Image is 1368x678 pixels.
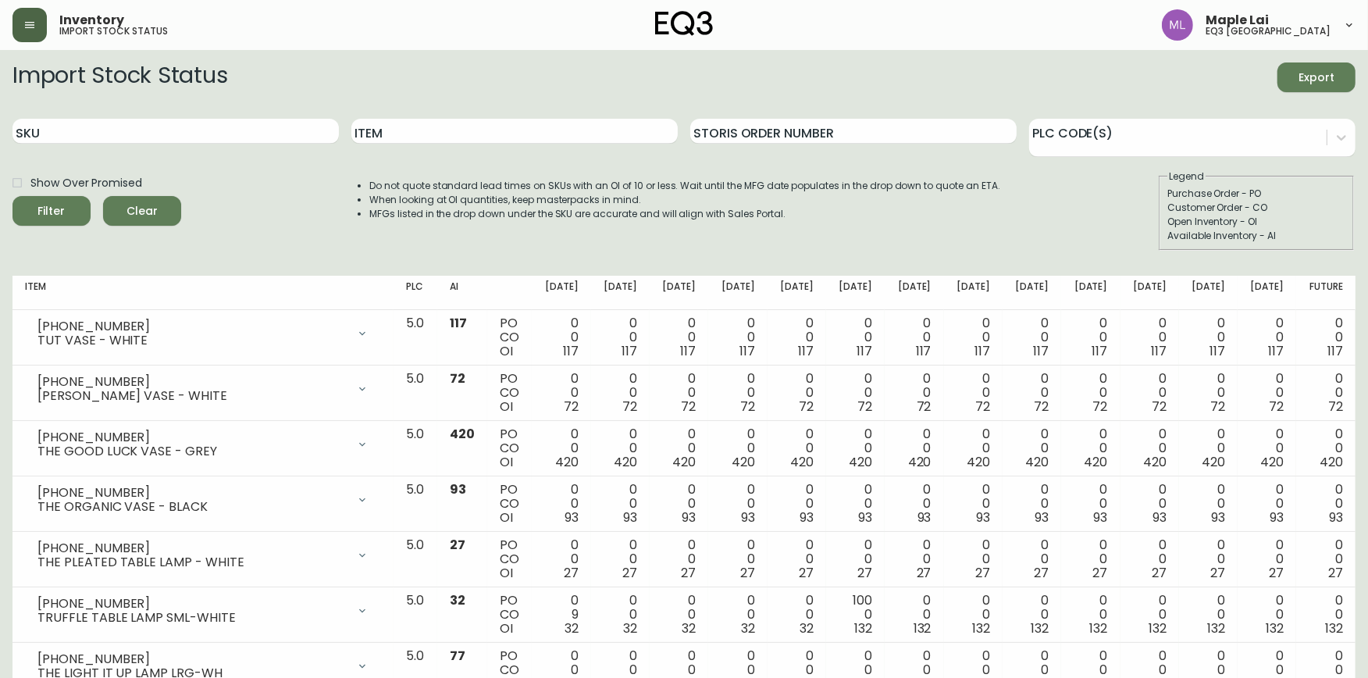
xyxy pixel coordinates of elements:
div: 0 0 [1133,316,1167,359]
li: Do not quote standard lead times on SKUs with an OI of 10 or less. Wait until the MFG date popula... [369,179,1000,193]
th: [DATE] [768,276,826,310]
span: 420 [967,453,990,471]
span: 420 [732,453,755,471]
td: 5.0 [394,587,436,643]
div: 0 0 [662,483,696,525]
span: 27 [681,564,696,582]
div: 0 0 [1192,538,1225,580]
span: 420 [790,453,814,471]
div: 0 0 [662,594,696,636]
div: 0 0 [662,316,696,359]
span: 32 [800,619,814,637]
span: 132 [1090,619,1108,637]
span: 117 [622,342,637,360]
div: 0 9 [544,594,578,636]
div: [PHONE_NUMBER][PERSON_NAME] VASE - WHITE [25,372,381,406]
div: [PHONE_NUMBER] [37,430,347,444]
div: 0 0 [957,427,990,469]
span: 420 [1143,453,1167,471]
span: OI [500,619,513,637]
td: 5.0 [394,310,436,366]
div: 0 0 [1074,538,1107,580]
div: 0 0 [1309,483,1343,525]
span: 420 [1025,453,1049,471]
span: 420 [672,453,696,471]
span: 32 [450,591,465,609]
span: 72 [857,398,872,416]
div: 0 0 [897,538,931,580]
span: 32 [565,619,579,637]
div: THE PLEATED TABLE LAMP - WHITE [37,555,347,569]
span: 117 [974,342,990,360]
div: 0 0 [544,427,578,469]
div: 0 0 [897,316,931,359]
div: 0 0 [780,594,814,636]
div: 0 0 [604,594,637,636]
div: [PHONE_NUMBER]THE GOOD LUCK VASE - GREY [25,427,381,462]
th: [DATE] [1179,276,1238,310]
span: 93 [1211,508,1225,526]
div: PO CO [500,372,519,414]
td: 5.0 [394,476,436,532]
div: 0 0 [1133,483,1167,525]
div: TUT VASE - WHITE [37,334,347,348]
span: 32 [623,619,637,637]
div: 0 0 [1250,427,1284,469]
span: OI [500,342,513,360]
span: 117 [739,342,755,360]
div: PO CO [500,427,519,469]
div: 0 0 [1250,372,1284,414]
div: 0 0 [1309,316,1343,359]
div: 0 0 [957,538,990,580]
div: Open Inventory - OI [1167,215,1345,229]
div: 0 0 [1133,538,1167,580]
span: 27 [1093,564,1108,582]
span: Export [1290,68,1343,87]
div: 0 0 [1074,594,1107,636]
th: [DATE] [650,276,708,310]
div: Filter [38,202,66,221]
th: AI [437,276,487,310]
span: OI [500,508,513,526]
div: 0 0 [1250,594,1284,636]
div: [PHONE_NUMBER]TRUFFLE TABLE LAMP SML-WHITE [25,594,381,628]
span: 117 [857,342,872,360]
button: Export [1277,62,1356,92]
div: 0 0 [957,483,990,525]
div: [PHONE_NUMBER]TUT VASE - WHITE [25,316,381,351]
th: [DATE] [1061,276,1120,310]
div: Purchase Order - PO [1167,187,1345,201]
th: [DATE] [1120,276,1179,310]
div: 0 0 [544,538,578,580]
div: 0 0 [1309,594,1343,636]
span: 32 [741,619,755,637]
div: 0 0 [780,538,814,580]
h5: import stock status [59,27,168,36]
span: 117 [1327,342,1343,360]
div: 0 0 [1015,594,1049,636]
div: 0 0 [839,483,872,525]
span: 27 [1210,564,1225,582]
div: 0 0 [1250,538,1284,580]
div: 0 0 [1309,427,1343,469]
div: 0 0 [1015,316,1049,359]
td: 5.0 [394,366,436,421]
span: 132 [854,619,872,637]
span: 72 [1152,398,1167,416]
span: 93 [976,508,990,526]
span: 420 [908,453,932,471]
div: 0 0 [1133,372,1167,414]
div: 0 0 [1192,316,1225,359]
div: 0 0 [1074,483,1107,525]
td: 5.0 [394,421,436,476]
div: THE ORGANIC VASE - BLACK [37,500,347,514]
span: 93 [1035,508,1049,526]
span: 72 [564,398,579,416]
span: 72 [681,398,696,416]
div: 0 0 [1250,316,1284,359]
div: 0 0 [721,483,754,525]
div: 0 0 [957,372,990,414]
h2: Import Stock Status [12,62,227,92]
img: logo [655,11,713,36]
div: 0 0 [839,316,872,359]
